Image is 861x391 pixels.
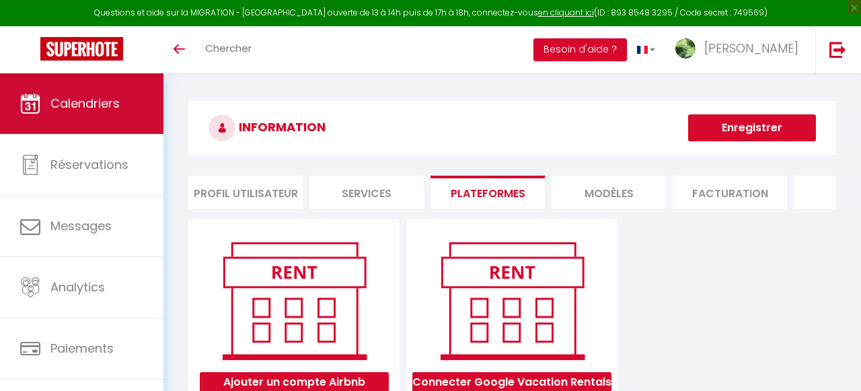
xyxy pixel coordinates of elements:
img: logout [829,41,846,58]
li: MODÈLES [552,176,666,209]
img: Super Booking [40,37,123,61]
li: Plateformes [430,176,545,209]
a: Chercher [195,26,262,73]
button: Enregistrer [688,114,816,141]
span: [PERSON_NAME] [704,40,798,57]
a: ... [PERSON_NAME] [665,26,815,73]
li: Profil Utilisateur [188,176,303,209]
span: Paiements [50,340,114,357]
img: rent.png [426,236,598,365]
h3: INFORMATION [188,101,836,155]
span: Chercher [205,41,252,55]
img: rent.png [209,236,380,365]
span: Calendriers [50,95,120,112]
img: ... [675,38,696,59]
li: Facturation [673,176,787,209]
li: Services [309,176,424,209]
span: Analytics [50,279,105,295]
span: Réservations [50,156,128,173]
a: en cliquant ici [538,7,594,18]
button: Besoin d'aide ? [533,38,627,61]
span: Messages [50,217,112,234]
